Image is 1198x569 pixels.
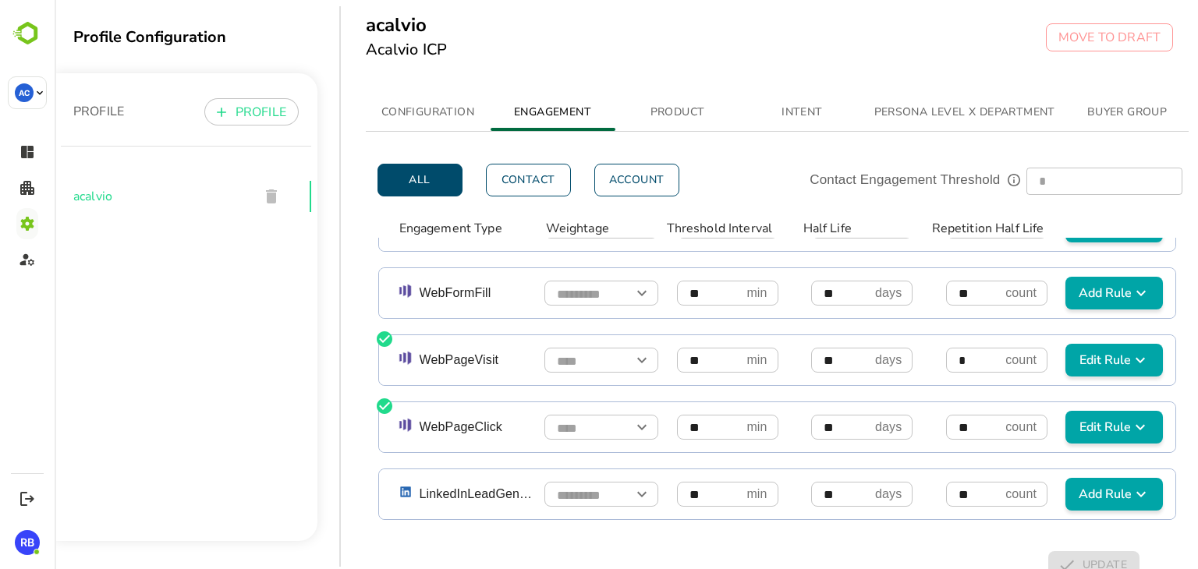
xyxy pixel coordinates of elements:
p: count [951,418,982,436]
span: Edit Rule [1017,418,1102,436]
span: Edit Rule [1017,351,1102,369]
button: Edit Rule [1011,344,1108,376]
img: marketo.png [343,417,359,433]
button: All [323,164,408,196]
div: simple tabs [311,94,1135,131]
p: Half Life [749,219,858,238]
p: WebPageVisit [365,351,482,369]
p: min [692,485,712,504]
p: days [821,485,847,504]
p: WebPageClick [365,418,482,436]
button: Edit Rule [1011,411,1108,444]
span: ENGAGEMENT [445,103,551,122]
span: BUYER GROUP [1019,103,1125,122]
svg: Threshold cutoff for buying committee strength [953,174,966,186]
span: CONFIGURATION [321,103,427,122]
button: Logout [16,488,37,509]
div: acalvio [6,165,257,228]
img: marketo.png [343,283,359,299]
p: MOVE TO DRAFT [1004,28,1106,47]
p: Repetition Half Life [877,219,1024,238]
p: count [951,485,982,504]
button: PROFILE [150,98,244,125]
h5: acalvio [311,12,393,37]
div: WebPageClickOpenmindayscountEdit Rule [324,402,1122,452]
span: INTENT [695,103,801,122]
p: PROFILE [19,102,69,121]
p: min [692,351,712,369]
span: PRODUCT [570,103,676,122]
button: Open [576,282,598,304]
p: count [951,284,982,302]
button: Open [576,483,598,505]
span: acalvio [19,187,192,206]
p: days [821,418,847,436]
div: LinkedInLeadGenFormFillOpenmindayscountAdd Rule [324,469,1122,519]
button: Open [576,416,598,438]
button: MOVE TO DRAFT [991,23,1118,51]
button: Account [540,164,625,196]
p: LinkedInLeadGenFormFill [365,485,482,504]
p: days [821,351,847,369]
p: Engagement Type [345,219,491,238]
span: PERSONA LEVEL X DEPARTMENT [820,103,1001,122]
div: Profile Configuration [19,27,263,48]
div: AC [15,83,34,102]
button: Add Rule [1011,277,1108,309]
img: linkedin.png [343,484,359,500]
p: Weightage [491,219,601,238]
button: Open [576,349,598,371]
div: RB [15,530,40,555]
p: min [692,284,712,302]
div: WebPageVisitOpenmindayscountEdit Rule [324,335,1122,385]
p: PROFILE [181,103,232,122]
p: days [821,284,847,302]
span: Add Rule [1017,485,1102,504]
p: min [692,418,712,436]
p: count [951,351,982,369]
p: WebFormFill [365,284,482,302]
div: WebFormFillOpenmindayscountAdd Rule [324,268,1122,318]
h6: Acalvio ICP [311,37,393,62]
img: marketo.png [343,350,359,366]
p: Contact Engagement Threshold [755,170,945,190]
button: Contact [431,164,516,196]
p: Threshold Interval [612,219,749,238]
span: Add Rule [1017,284,1102,302]
img: BambooboxLogoMark.f1c84d78b4c51b1a7b5f700c9845e183.svg [8,19,48,48]
button: Add Rule [1011,478,1108,511]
